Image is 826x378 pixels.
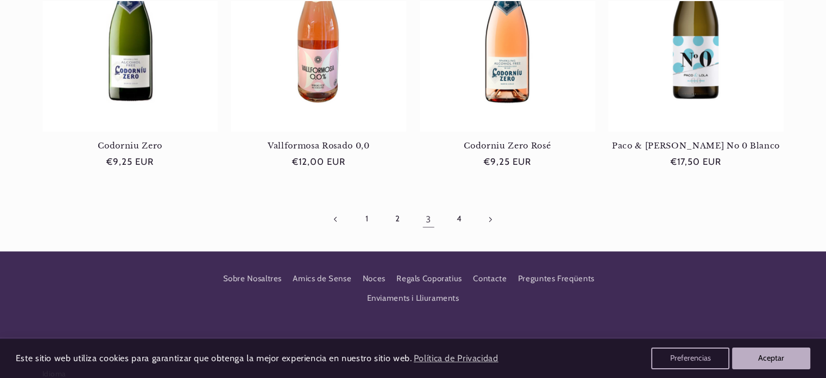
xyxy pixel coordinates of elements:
[42,141,218,151] a: Codorniu Zero
[293,269,351,288] a: Amics de Sense
[363,269,386,288] a: Noces
[416,207,441,232] a: Pàgina 3
[446,207,471,232] a: Pàgina 4
[16,353,412,363] span: Este sitio web utiliza cookies para garantizar que obtenga la mejor experiencia en nuestro sitio ...
[608,141,784,151] a: Paco & [PERSON_NAME] No 0 Blanco
[231,141,406,151] a: Vallformosa Rosado 0,0
[324,207,349,232] a: Pàgina anterior
[732,348,810,369] button: Aceptar
[223,272,282,289] a: Sobre Nosaltres
[396,269,462,288] a: Regals Coporatius
[412,349,500,368] a: Política de Privacidad (opens in a new tab)
[354,207,379,232] a: Pàgina 1
[477,207,502,232] a: Pàgina següent
[385,207,410,232] a: Pàgina 2
[367,289,459,308] a: Enviaments i Lliuraments
[518,269,595,288] a: Preguntes Freqüents
[420,141,595,151] a: Codorniu Zero Rosé
[651,348,729,369] button: Preferencias
[42,207,784,232] nav: Paginació
[473,269,507,288] a: Contacte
